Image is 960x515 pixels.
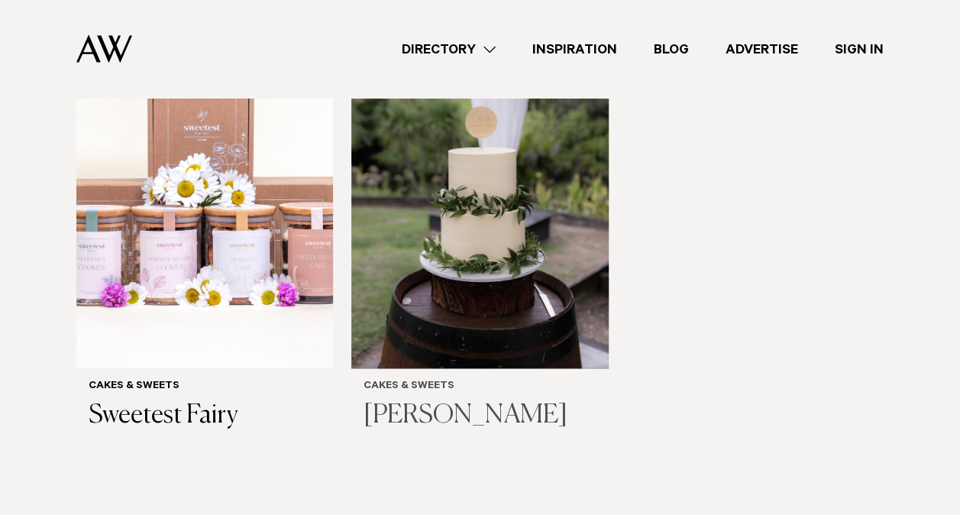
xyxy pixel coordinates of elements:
img: Auckland Weddings Cakes & Sweets | Jenna Maree Cakes [351,24,608,368]
h3: Sweetest Fairy [89,400,321,431]
a: Auckland Weddings Cakes & Sweets | Sweetest Fairy Cakes & Sweets Sweetest Fairy [76,24,333,443]
h6: Cakes & Sweets [89,381,321,394]
a: Auckland Weddings Cakes & Sweets | Jenna Maree Cakes Cakes & Sweets [PERSON_NAME] [351,24,608,443]
a: Advertise [707,39,816,60]
h6: Cakes & Sweets [364,381,596,394]
img: Auckland Weddings Logo [76,34,132,63]
img: Auckland Weddings Cakes & Sweets | Sweetest Fairy [76,24,333,368]
a: Directory [383,39,514,60]
a: Inspiration [514,39,635,60]
a: Blog [635,39,707,60]
h3: [PERSON_NAME] [364,400,596,431]
a: Sign In [816,39,902,60]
